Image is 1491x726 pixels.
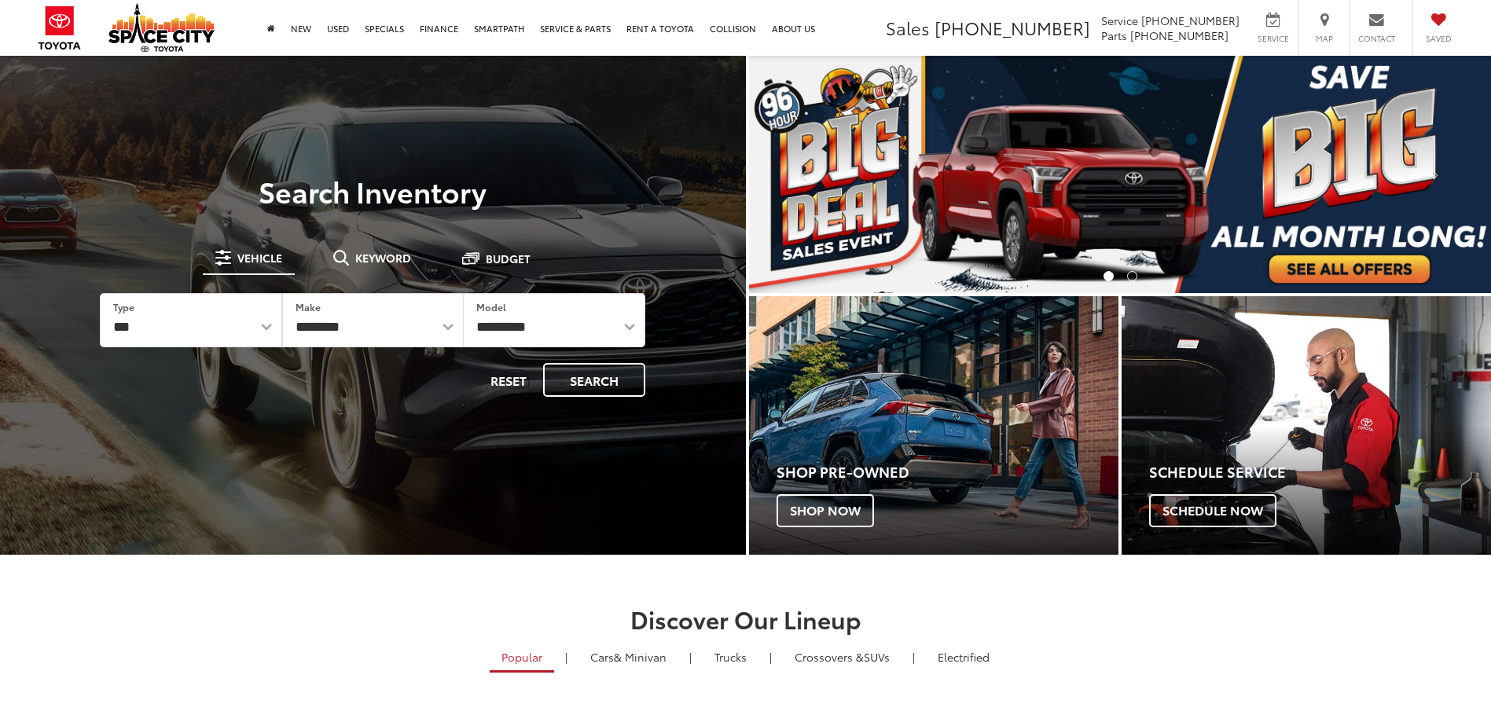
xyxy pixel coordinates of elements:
[749,296,1118,555] a: Shop Pre-Owned Shop Now
[113,300,134,313] label: Type
[1130,27,1228,43] span: [PHONE_NUMBER]
[1307,33,1342,44] span: Map
[477,363,540,397] button: Reset
[237,252,282,263] span: Vehicle
[1141,13,1239,28] span: [PHONE_NUMBER]
[578,643,678,670] a: Cars
[909,649,919,665] li: |
[614,649,667,665] span: & Minivan
[1358,33,1395,44] span: Contact
[703,643,758,670] a: Trucks
[777,464,1118,480] h4: Shop Pre-Owned
[1149,464,1491,480] h4: Schedule Service
[561,649,571,665] li: |
[490,643,554,673] a: Popular
[192,606,1300,632] h2: Discover Our Lineup
[66,175,680,207] h3: Search Inventory
[108,3,215,52] img: Space City Toyota
[355,252,411,263] span: Keyword
[1122,296,1491,555] div: Toyota
[766,649,776,665] li: |
[476,300,506,313] label: Model
[296,300,321,313] label: Make
[1379,87,1491,262] button: Click to view next picture.
[1101,27,1127,43] span: Parts
[749,296,1118,555] div: Toyota
[486,253,531,264] span: Budget
[1149,494,1276,527] span: Schedule Now
[783,643,902,670] a: SUVs
[1101,13,1138,28] span: Service
[1421,33,1456,44] span: Saved
[886,15,930,40] span: Sales
[777,494,874,527] span: Shop Now
[1104,271,1114,281] li: Go to slide number 1.
[749,87,861,262] button: Click to view previous picture.
[926,643,1001,670] a: Electrified
[1255,33,1291,44] span: Service
[543,363,645,397] button: Search
[935,15,1090,40] span: [PHONE_NUMBER]
[685,649,696,665] li: |
[795,649,864,665] span: Crossovers &
[1122,296,1491,555] a: Schedule Service Schedule Now
[1127,271,1137,281] li: Go to slide number 2.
